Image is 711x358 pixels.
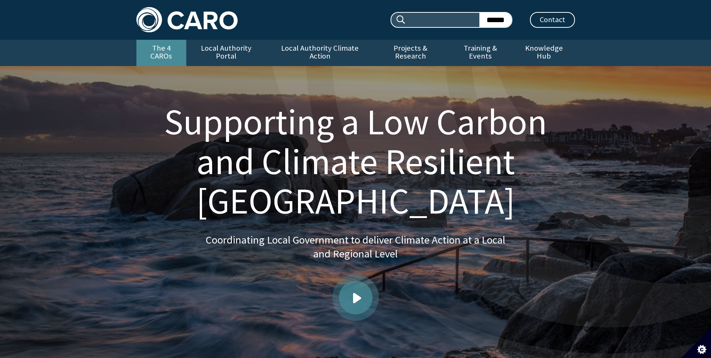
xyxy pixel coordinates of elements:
a: Local Authority Climate Action [266,40,373,66]
a: Projects & Research [373,40,448,66]
button: Set cookie preferences [681,328,711,358]
a: Local Authority Portal [186,40,266,66]
a: The 4 CAROs [136,40,186,66]
a: Play video [339,281,373,314]
a: Contact [530,12,575,28]
p: Coordinating Local Government to deliver Climate Action at a Local and Regional Level [206,233,506,261]
a: Training & Events [448,40,513,66]
h1: Supporting a Low Carbon and Climate Resilient [GEOGRAPHIC_DATA] [145,102,566,221]
img: Caro logo [136,7,238,32]
a: Knowledge Hub [513,40,575,66]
